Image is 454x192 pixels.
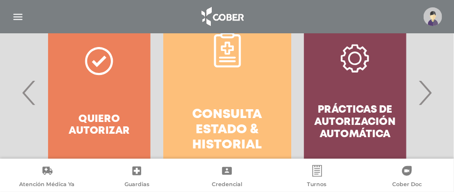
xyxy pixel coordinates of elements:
[92,165,182,190] a: Guardias
[2,165,92,190] a: Atención Médica Ya
[196,5,248,28] img: logo_cober_home-white.png
[362,165,452,190] a: Cober Doc
[272,165,362,190] a: Turnos
[212,181,242,190] span: Credencial
[20,66,39,119] span: Previous
[19,181,75,190] span: Atención Médica Ya
[12,11,24,23] img: Cober_menu-lines-white.svg
[125,181,150,190] span: Guardias
[307,181,327,190] span: Turnos
[181,107,274,153] h4: Consulta estado & historial
[182,165,272,190] a: Credencial
[424,7,442,26] img: profile-placeholder.svg
[392,181,422,190] span: Cober Doc
[415,66,434,119] span: Next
